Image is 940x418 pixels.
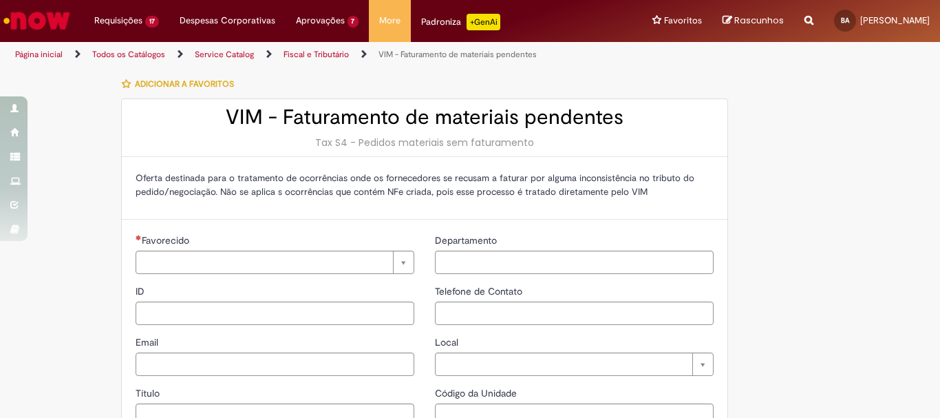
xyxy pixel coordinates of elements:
button: Adicionar a Favoritos [121,70,242,98]
span: 7 [348,16,359,28]
span: Necessários [136,235,142,240]
span: Despesas Corporativas [180,14,275,28]
span: Telefone de Contato [435,285,525,297]
div: Padroniza [421,14,500,30]
span: Favoritos [664,14,702,28]
a: Limpar campo Local [435,353,714,376]
span: ID [136,285,147,297]
input: Departamento [435,251,714,274]
span: [PERSON_NAME] [860,14,930,26]
ul: Trilhas de página [10,42,617,67]
span: Oferta destinada para o tratamento de ocorrências onde os fornecedores se recusam a faturar por a... [136,172,694,198]
input: Telefone de Contato [435,302,714,325]
span: Rascunhos [734,14,784,27]
a: Todos os Catálogos [92,49,165,60]
span: 17 [145,16,159,28]
span: Email [136,336,161,348]
span: Local [435,336,461,348]
a: Página inicial [15,49,63,60]
input: ID [136,302,414,325]
span: Aprovações [296,14,345,28]
span: Requisições [94,14,142,28]
span: Departamento [435,234,500,247]
span: Adicionar a Favoritos [135,79,234,90]
a: Rascunhos [723,14,784,28]
h2: VIM - Faturamento de materiais pendentes [136,106,714,129]
div: Tax S4 - Pedidos materiais sem faturamento [136,136,714,149]
input: Email [136,353,414,376]
a: Limpar campo Favorecido [136,251,414,274]
a: VIM - Faturamento de materiais pendentes [378,49,537,60]
img: ServiceNow [1,7,72,34]
span: BA [841,16,849,25]
span: Código da Unidade [435,387,520,399]
a: Fiscal e Tributário [284,49,349,60]
a: Service Catalog [195,49,254,60]
p: +GenAi [467,14,500,30]
span: Necessários - Favorecido [142,234,192,247]
span: More [379,14,400,28]
span: Título [136,387,162,399]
